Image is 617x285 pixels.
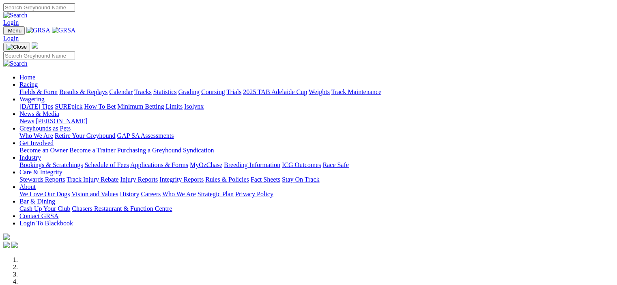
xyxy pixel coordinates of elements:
[6,44,27,50] img: Close
[251,176,280,183] a: Fact Sheets
[120,191,139,197] a: History
[117,132,174,139] a: GAP SA Assessments
[117,147,181,154] a: Purchasing a Greyhound
[19,74,35,81] a: Home
[19,147,68,154] a: Become an Owner
[84,103,116,110] a: How To Bet
[3,43,30,51] button: Toggle navigation
[3,242,10,248] img: facebook.svg
[19,154,41,161] a: Industry
[84,161,129,168] a: Schedule of Fees
[309,88,330,95] a: Weights
[19,191,614,198] div: About
[19,125,71,132] a: Greyhounds as Pets
[19,205,70,212] a: Cash Up Your Club
[184,103,204,110] a: Isolynx
[19,88,58,95] a: Fields & Form
[69,147,116,154] a: Become a Trainer
[67,176,118,183] a: Track Injury Rebate
[59,88,107,95] a: Results & Replays
[71,191,118,197] a: Vision and Values
[130,161,188,168] a: Applications & Forms
[8,28,21,34] span: Menu
[134,88,152,95] a: Tracks
[19,198,55,205] a: Bar & Dining
[19,161,614,169] div: Industry
[19,118,614,125] div: News & Media
[282,161,321,168] a: ICG Outcomes
[19,205,614,212] div: Bar & Dining
[19,88,614,96] div: Racing
[226,88,241,95] a: Trials
[109,88,133,95] a: Calendar
[19,118,34,124] a: News
[3,12,28,19] img: Search
[331,88,381,95] a: Track Maintenance
[205,176,249,183] a: Rules & Policies
[153,88,177,95] a: Statistics
[183,147,214,154] a: Syndication
[159,176,204,183] a: Integrity Reports
[19,139,54,146] a: Get Involved
[3,3,75,12] input: Search
[322,161,348,168] a: Race Safe
[19,81,38,88] a: Racing
[55,103,82,110] a: SUREpick
[52,27,76,34] img: GRSA
[19,103,53,110] a: [DATE] Tips
[162,191,196,197] a: Who We Are
[235,191,273,197] a: Privacy Policy
[19,176,614,183] div: Care & Integrity
[19,132,53,139] a: Who We Are
[117,103,183,110] a: Minimum Betting Limits
[190,161,222,168] a: MyOzChase
[198,191,234,197] a: Strategic Plan
[120,176,158,183] a: Injury Reports
[224,161,280,168] a: Breeding Information
[19,176,65,183] a: Stewards Reports
[3,60,28,67] img: Search
[19,96,45,103] a: Wagering
[32,42,38,49] img: logo-grsa-white.png
[201,88,225,95] a: Coursing
[19,169,62,176] a: Care & Integrity
[19,110,59,117] a: News & Media
[55,132,116,139] a: Retire Your Greyhound
[3,35,19,42] a: Login
[19,191,70,197] a: We Love Our Dogs
[19,147,614,154] div: Get Involved
[19,161,83,168] a: Bookings & Scratchings
[26,27,50,34] img: GRSA
[19,212,58,219] a: Contact GRSA
[36,118,87,124] a: [PERSON_NAME]
[19,183,36,190] a: About
[19,103,614,110] div: Wagering
[178,88,200,95] a: Grading
[3,51,75,60] input: Search
[3,19,19,26] a: Login
[243,88,307,95] a: 2025 TAB Adelaide Cup
[141,191,161,197] a: Careers
[282,176,319,183] a: Stay On Track
[19,220,73,227] a: Login To Blackbook
[11,242,18,248] img: twitter.svg
[19,132,614,139] div: Greyhounds as Pets
[3,234,10,240] img: logo-grsa-white.png
[3,26,25,35] button: Toggle navigation
[72,205,172,212] a: Chasers Restaurant & Function Centre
